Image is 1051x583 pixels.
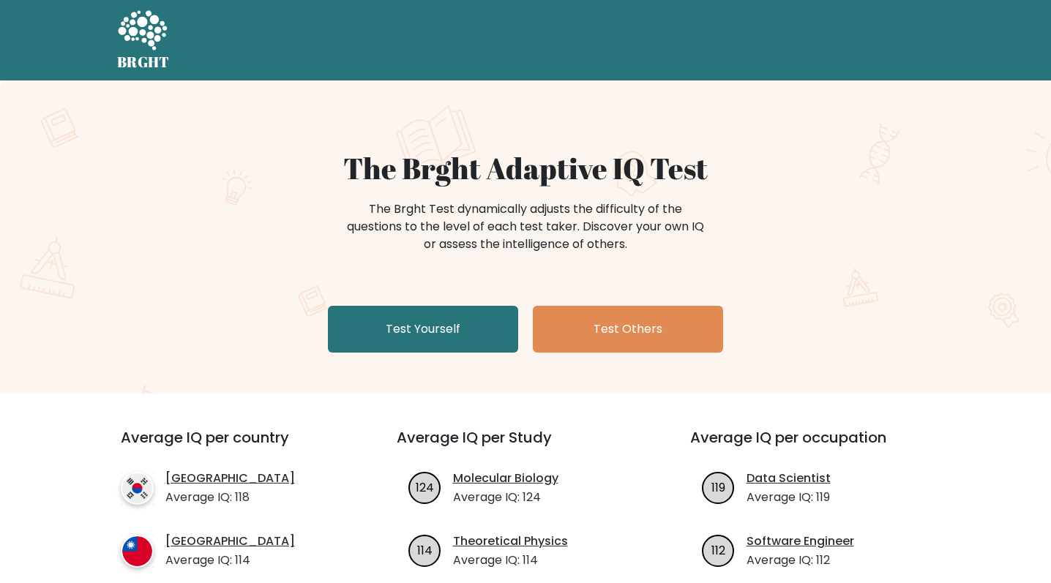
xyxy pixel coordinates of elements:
img: country [121,535,154,568]
text: 112 [711,541,725,558]
a: Software Engineer [747,533,854,550]
h3: Average IQ per Study [397,429,655,464]
h3: Average IQ per country [121,429,344,464]
a: BRGHT [117,6,170,75]
p: Average IQ: 114 [165,552,295,569]
h5: BRGHT [117,53,170,71]
p: Average IQ: 118 [165,489,295,506]
div: The Brght Test dynamically adjusts the difficulty of the questions to the level of each test take... [343,200,708,253]
text: 124 [416,478,434,495]
text: 119 [711,478,725,495]
h1: The Brght Adaptive IQ Test [168,151,883,186]
p: Average IQ: 119 [747,489,831,506]
p: Average IQ: 112 [747,552,854,569]
a: [GEOGRAPHIC_DATA] [165,533,295,550]
img: country [121,472,154,505]
h3: Average IQ per occupation [690,429,949,464]
a: [GEOGRAPHIC_DATA] [165,470,295,487]
a: Molecular Biology [453,470,558,487]
text: 114 [417,541,433,558]
a: Theoretical Physics [453,533,568,550]
p: Average IQ: 114 [453,552,568,569]
a: Data Scientist [747,470,831,487]
a: Test Others [533,306,723,353]
p: Average IQ: 124 [453,489,558,506]
a: Test Yourself [328,306,518,353]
